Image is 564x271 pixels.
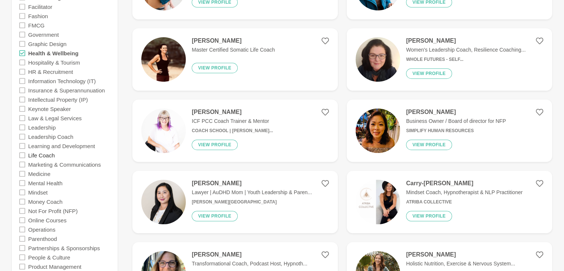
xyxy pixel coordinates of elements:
[406,260,515,268] p: Holistic Nutrition, Exercise & Nervous System...
[406,140,452,150] button: View profile
[406,180,522,187] h4: Carry-[PERSON_NAME]
[192,189,312,196] p: Lawyer | AuDHD Mom | Youth Leadership & Paren...
[192,37,275,45] h4: [PERSON_NAME]
[28,197,63,206] label: Money Coach
[192,140,238,150] button: View profile
[192,199,312,205] h6: [PERSON_NAME][GEOGRAPHIC_DATA]
[406,68,452,79] button: View profile
[28,252,70,262] label: People & Culture
[28,30,59,39] label: Government
[28,150,55,160] label: Life Coach
[28,141,95,150] label: Learning and Development
[406,199,522,205] h6: Atriba Collective
[192,260,307,268] p: Transformational Coach, Podcast Host, Hypnoth...
[192,180,312,187] h4: [PERSON_NAME]
[28,20,44,30] label: FMCG
[347,171,552,233] a: Carry-[PERSON_NAME]Mindset Coach, Hypnotherapist & NLP PractitionerAtriba CollectiveView profile
[28,95,88,104] label: Intellectual Property (IP)
[28,160,101,169] label: Marketing & Communications
[132,28,338,91] a: [PERSON_NAME]Master Certified Somatic Life CoachView profile
[28,262,81,271] label: Product Management
[28,225,55,234] label: Operations
[141,180,186,224] img: 4e91b23fb5ffb8e988745f9c496fa79c7ddb9dda-400x400.jpg
[28,206,77,215] label: Not For Profit (NFP)
[406,251,515,258] h4: [PERSON_NAME]
[192,128,273,134] h6: Coach School | [PERSON_NAME]...
[192,108,273,116] h4: [PERSON_NAME]
[347,28,552,91] a: [PERSON_NAME]Women's Leadership Coach, Resilience Coaching...Whole Futures - Self...View profile
[28,215,66,225] label: Online Courses
[132,99,338,162] a: [PERSON_NAME]ICF PCC Coach Trainer & MentorCoach School | [PERSON_NAME]...View profile
[28,11,48,20] label: Fashion
[28,123,56,132] label: Leadership
[28,169,50,178] label: Medicine
[28,104,71,113] label: Keynote Speaker
[28,58,80,67] label: Hospitality & Tourism
[192,251,307,258] h4: [PERSON_NAME]
[28,243,100,252] label: Partnerships & Sponsorships
[192,117,273,125] p: ICF PCC Coach Trainer & Mentor
[28,113,82,123] label: Law & Legal Services
[192,46,275,54] p: Master Certified Somatic Life Coach
[356,108,400,153] img: 695aecf07079f3f7b83c70ca96fb42b0cce677ab-716x839.jpg
[406,117,506,125] p: Business Owner / Board of director for NFP
[28,39,66,48] label: Graphic Design
[132,171,338,233] a: [PERSON_NAME]Lawyer | AuDHD Mom | Youth Leadership & Paren...[PERSON_NAME][GEOGRAPHIC_DATA]View p...
[28,187,48,197] label: Mindset
[406,189,522,196] p: Mindset Coach, Hypnotherapist & NLP Practitioner
[192,63,238,73] button: View profile
[28,234,57,243] label: Parenthood
[28,132,73,141] label: Leadership Coach
[28,48,79,58] label: Health & Wellbeing
[406,57,525,62] h6: Whole Futures - Self...
[406,108,506,116] h4: [PERSON_NAME]
[406,37,525,45] h4: [PERSON_NAME]
[356,37,400,82] img: 5aeb252bf5a40be742549a1bb63f1101c2365f2e-280x373.jpg
[356,180,400,224] img: 633bd0bbd31cd0e3f6320c8ff2de2385bf732874-1080x1080.png
[28,76,96,85] label: Information Technology (IT)
[406,128,506,134] h6: Simplify Human Resources
[28,85,105,95] label: Insurance & Superannunuation
[141,37,186,82] img: 8db6cc805b1ca5f5fdd33356fe94b55f100628b6-1921x2796.jpg
[28,67,73,76] label: HR & Recruitment
[28,178,63,187] label: Mental Health
[347,99,552,162] a: [PERSON_NAME]Business Owner / Board of director for NFPSimplify Human ResourcesView profile
[28,2,52,11] label: Facilitator
[141,108,186,153] img: fce8846dfc9915dc30a9b5013df766b3f18915bb-3080x3838.jpg
[192,211,238,221] button: View profile
[406,46,525,54] p: Women's Leadership Coach, Resilience Coaching...
[406,211,452,221] button: View profile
